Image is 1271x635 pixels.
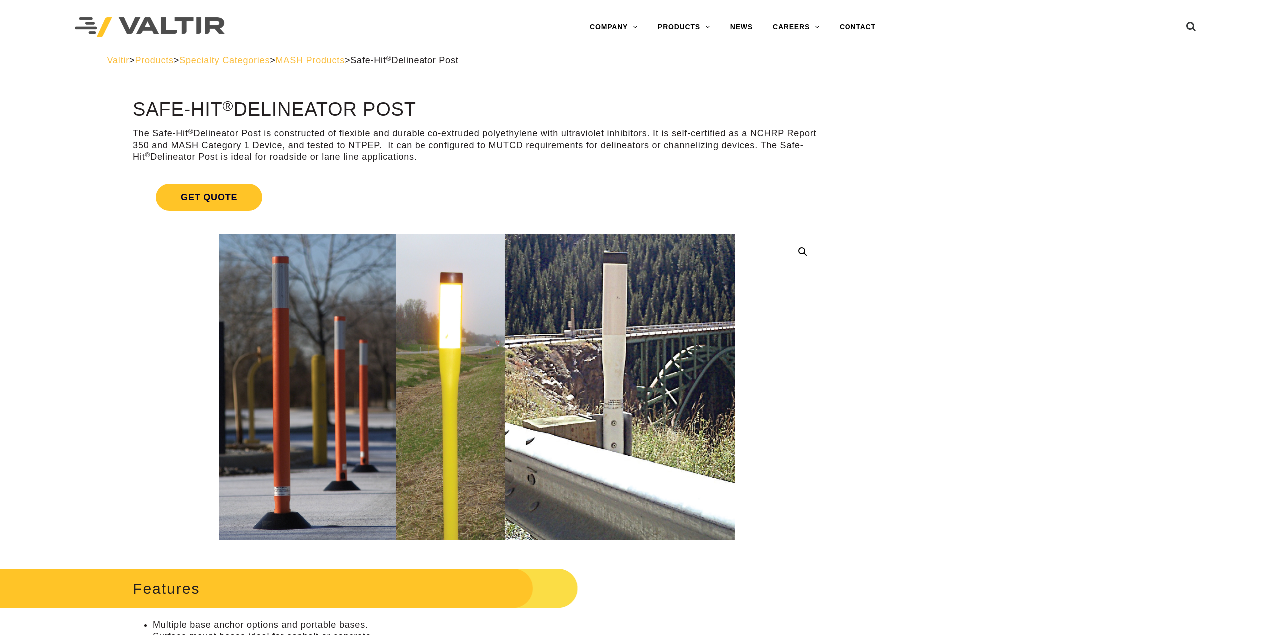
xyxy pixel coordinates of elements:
sup: ® [223,98,234,114]
a: Get Quote [133,172,821,223]
a: Products [135,55,173,65]
a: MASH Products [276,55,345,65]
a: Specialty Categories [179,55,270,65]
img: Valtir [75,17,225,38]
a: PRODUCTS [648,17,720,37]
h1: Safe-Hit Delineator Post [133,99,821,120]
a: Valtir [107,55,129,65]
p: The Safe-Hit Delineator Post is constructed of flexible and durable co-extruded polyethylene with... [133,128,821,163]
span: Safe-Hit Delineator Post [350,55,458,65]
sup: ® [386,55,392,62]
div: > > > > [107,55,1164,66]
sup: ® [145,151,150,159]
a: COMPANY [580,17,648,37]
li: Multiple base anchor options and portable bases. [153,619,821,631]
span: Get Quote [156,184,262,211]
sup: ® [188,128,194,135]
a: NEWS [720,17,763,37]
a: CAREERS [763,17,830,37]
a: CONTACT [830,17,886,37]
